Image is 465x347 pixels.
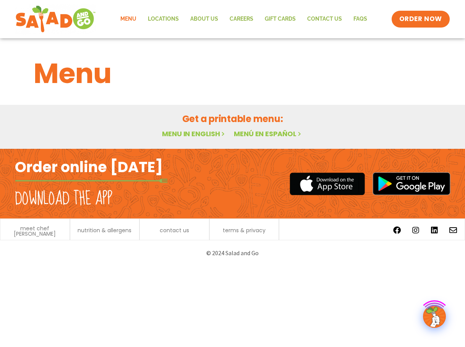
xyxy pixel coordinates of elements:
span: ORDER NOW [399,15,442,24]
h1: Menu [34,53,432,94]
a: FAQs [348,10,373,28]
a: contact us [160,228,189,233]
a: About Us [185,10,224,28]
a: nutrition & allergens [78,228,131,233]
a: Careers [224,10,259,28]
h2: Download the app [15,188,112,210]
a: GIFT CARDS [259,10,301,28]
a: terms & privacy [223,228,266,233]
a: Contact Us [301,10,348,28]
a: Menú en español [234,129,303,138]
p: © 2024 Salad and Go [19,248,447,258]
a: Locations [142,10,185,28]
a: Menu [115,10,142,28]
nav: Menu [115,10,373,28]
a: Menu in English [162,129,226,138]
h2: Order online [DATE] [15,158,163,176]
img: google_play [373,172,450,195]
img: appstore [290,171,365,196]
a: ORDER NOW [392,11,450,28]
a: meet chef [PERSON_NAME] [4,226,66,236]
h2: Get a printable menu: [34,112,432,125]
img: fork [15,179,168,183]
img: new-SAG-logo-768×292 [15,4,96,34]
